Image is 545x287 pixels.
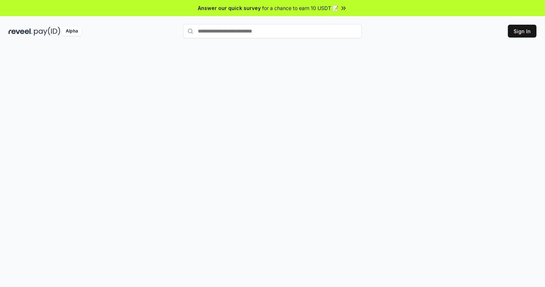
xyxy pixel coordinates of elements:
img: pay_id [34,27,60,36]
img: reveel_dark [9,27,32,36]
div: Alpha [62,27,82,36]
span: for a chance to earn 10 USDT 📝 [262,4,339,12]
button: Sign In [508,25,536,38]
span: Answer our quick survey [198,4,261,12]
